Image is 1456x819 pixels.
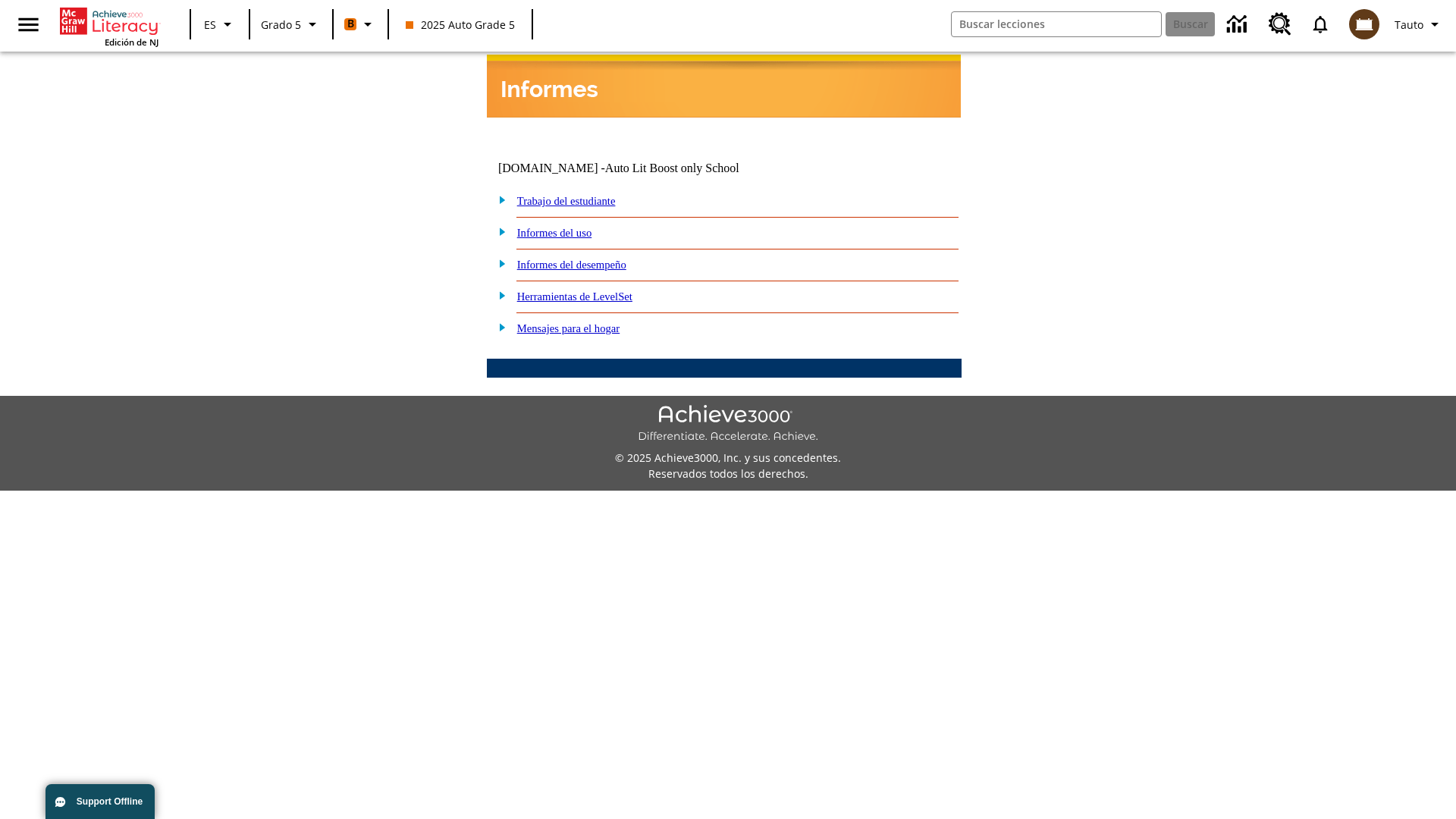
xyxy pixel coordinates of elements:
a: Informes del desempeño [517,259,626,271]
span: B [347,14,354,33]
button: Boost El color de la clase es anaranjado. Cambiar el color de la clase. [338,11,383,38]
a: Trabajo del estudiante [517,195,616,207]
button: Perfil/Configuración [1389,11,1450,38]
img: plus.gif [491,193,507,206]
img: plus.gif [491,256,507,270]
span: Grado 5 [261,17,301,33]
a: Herramientas de LevelSet [517,290,632,303]
td: [DOMAIN_NAME] - [498,162,777,175]
a: Mensajes para el hogar [517,322,620,334]
button: Escoja un nuevo avatar [1340,5,1389,44]
a: Notificaciones [1301,5,1340,44]
span: Edición de NJ [105,36,158,48]
span: Tauto [1395,17,1423,33]
img: Achieve3000 Differentiate Accelerate Achieve [638,405,818,444]
a: Informes del uso [517,227,592,239]
span: 2025 Auto Grade 5 [406,17,515,33]
span: ES [204,17,216,33]
span: Support Offline [77,796,143,807]
a: Centro de información [1218,4,1260,45]
img: header [487,55,961,118]
img: plus.gif [491,288,507,302]
input: Buscar campo [952,12,1161,36]
img: plus.gif [491,224,507,238]
div: Portada [60,5,158,48]
button: Abrir el menú lateral [6,2,51,47]
button: Lenguaje: ES, Selecciona un idioma [196,11,244,38]
img: plus.gif [491,320,507,334]
a: Centro de recursos, Se abrirá en una pestaña nueva. [1260,4,1301,45]
img: avatar image [1349,9,1379,39]
button: Grado: Grado 5, Elige un grado [255,11,328,38]
button: Support Offline [45,784,155,819]
nobr: Auto Lit Boost only School [605,162,739,174]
